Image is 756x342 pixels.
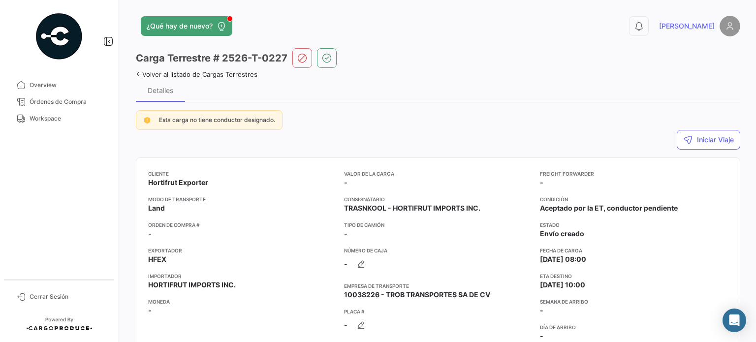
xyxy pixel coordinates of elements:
[344,229,347,239] span: -
[159,116,275,124] span: Esta carga no tiene conductor designado.
[540,247,728,254] app-card-info-title: Fecha de carga
[540,306,543,315] span: -
[30,114,106,123] span: Workspace
[30,81,106,90] span: Overview
[148,221,336,229] app-card-info-title: Orden de Compra #
[540,221,728,229] app-card-info-title: Estado
[344,308,532,315] app-card-info-title: Placa #
[540,195,728,203] app-card-info-title: Condición
[540,298,728,306] app-card-info-title: Semana de Arribo
[30,97,106,106] span: Órdenes de Compra
[8,110,110,127] a: Workspace
[141,16,232,36] button: ¿Qué hay de nuevo?
[344,320,347,330] span: -
[344,221,532,229] app-card-info-title: Tipo de Camión
[540,272,728,280] app-card-info-title: ETA Destino
[677,130,740,150] button: Iniciar Viaje
[30,292,106,301] span: Cerrar Sesión
[344,178,347,187] span: -
[659,21,715,31] span: [PERSON_NAME]
[540,280,585,290] span: [DATE] 10:00
[540,203,678,213] span: Aceptado por la ET, conductor pendiente
[148,86,173,94] div: Detalles
[148,229,152,239] span: -
[148,195,336,203] app-card-info-title: Modo de Transporte
[720,16,740,36] img: placeholder-user.png
[540,170,728,178] app-card-info-title: Freight Forwarder
[148,280,236,290] span: HORTIFRUT IMPORTS INC.
[540,254,586,264] span: [DATE] 08:00
[344,290,490,300] span: 10038226 - TROB TRANSPORTES SA DE CV
[8,93,110,110] a: Órdenes de Compra
[136,51,287,65] h3: Carga Terrestre # 2526-T-0227
[344,203,480,213] span: TRASNKOOL - HORTIFRUT IMPORTS INC.
[148,306,152,315] span: -
[148,203,165,213] span: Land
[344,195,532,203] app-card-info-title: Consignatario
[344,170,532,178] app-card-info-title: Valor de la Carga
[34,12,84,61] img: powered-by.png
[136,70,257,78] a: Volver al listado de Cargas Terrestres
[8,77,110,93] a: Overview
[344,259,347,269] span: -
[540,331,543,341] span: -
[540,229,584,239] span: Envío creado
[148,254,166,264] span: HFEX
[148,170,336,178] app-card-info-title: Cliente
[344,282,532,290] app-card-info-title: Empresa de Transporte
[540,178,543,187] span: -
[344,247,532,254] app-card-info-title: Número de Caja
[148,272,336,280] app-card-info-title: Importador
[540,323,728,331] app-card-info-title: Día de Arribo
[148,298,336,306] app-card-info-title: Moneda
[148,178,208,187] span: Hortifrut Exporter
[723,309,746,332] div: Abrir Intercom Messenger
[147,21,213,31] span: ¿Qué hay de nuevo?
[148,247,336,254] app-card-info-title: Exportador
